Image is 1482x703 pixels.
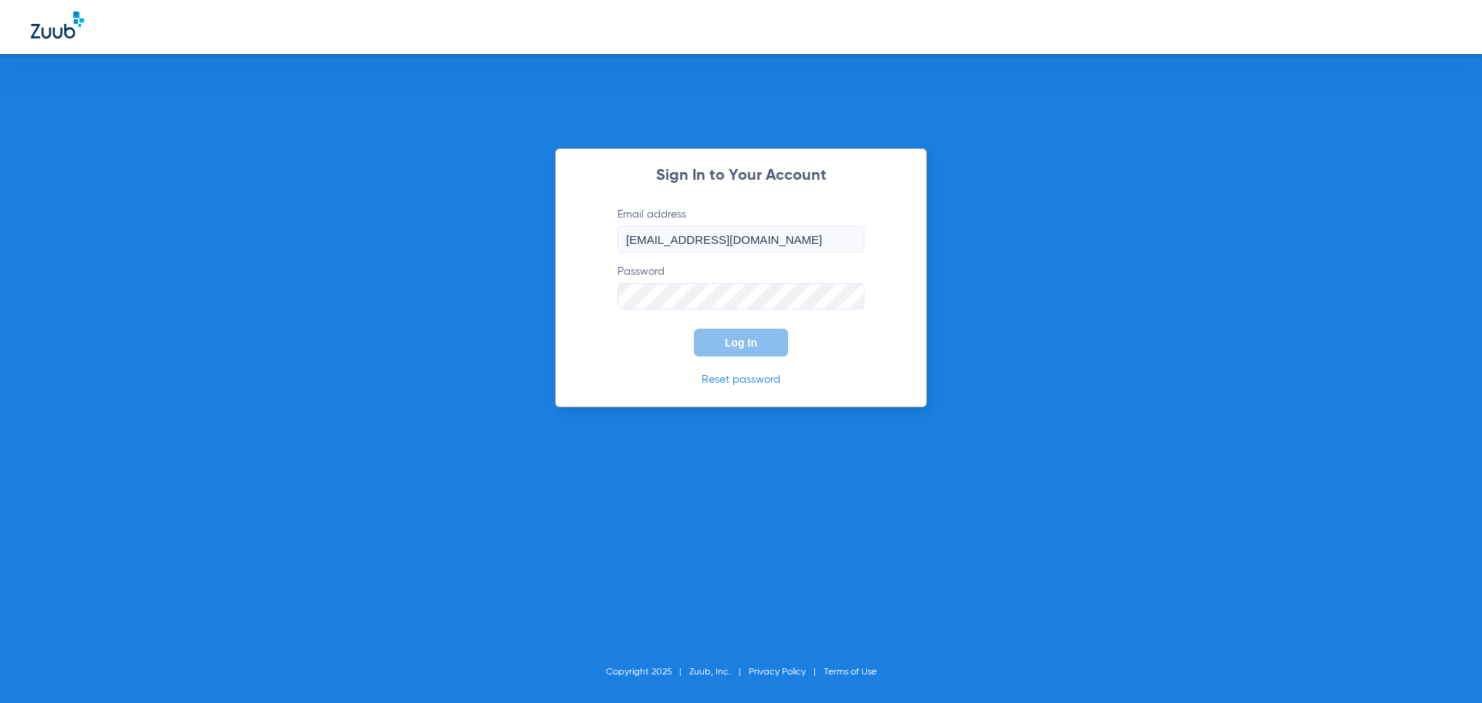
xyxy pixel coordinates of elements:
[31,12,84,39] img: Zuub Logo
[617,207,864,252] label: Email address
[617,226,864,252] input: Email address
[725,336,757,349] span: Log In
[824,668,877,677] a: Terms of Use
[594,168,888,184] h2: Sign In to Your Account
[606,664,689,680] li: Copyright 2025
[694,329,788,357] button: Log In
[689,664,749,680] li: Zuub, Inc.
[617,283,864,309] input: Password
[617,264,864,309] label: Password
[702,374,780,385] a: Reset password
[749,668,806,677] a: Privacy Policy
